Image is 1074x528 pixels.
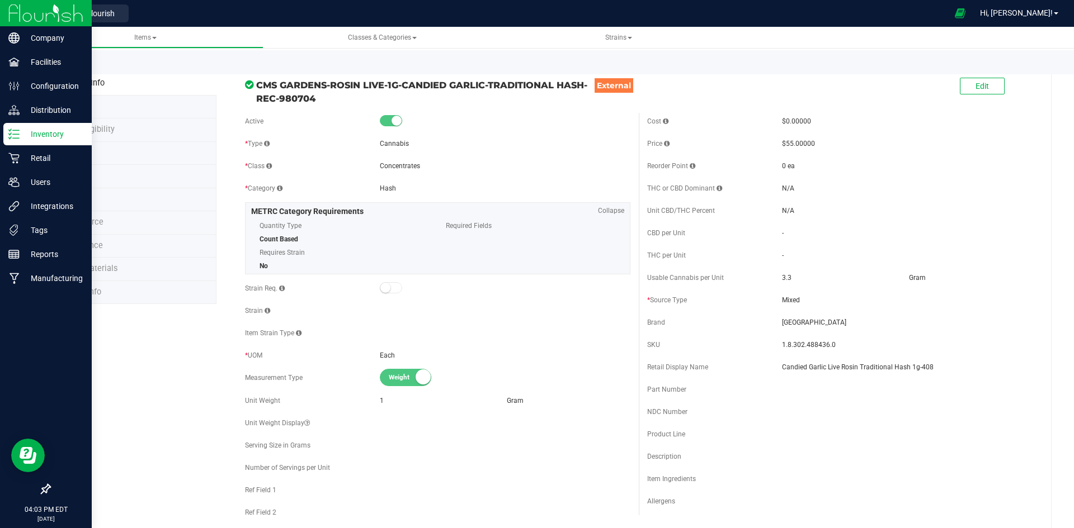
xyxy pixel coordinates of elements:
inline-svg: Company [8,32,20,44]
span: Retail Display Name [647,363,708,371]
i: Custom display text for unit weight (e.g., '1.25 g', '1 gram (0.035 oz)', '1 cookie (10mg THC)') [304,420,310,426]
span: Part Number [647,386,686,393]
span: Unit CBD/THC Percent [647,207,715,215]
p: Manufacturing [20,272,87,285]
span: Item Strain Type [245,329,302,337]
span: Requires Strain [260,244,430,261]
span: $55.00000 [782,140,815,148]
iframe: Resource center [11,439,45,472]
span: Product Line [647,430,685,438]
p: Inventory [20,127,87,141]
span: Collapse [598,206,624,216]
span: Active [245,117,263,125]
span: Source Type [647,296,687,304]
span: Strain Req. [245,284,285,292]
inline-svg: Configuration [8,80,20,92]
p: [DATE] [5,515,87,523]
span: Edit [976,82,989,91]
span: N/A [782,184,794,192]
span: 1 [380,397,384,405]
span: $0.00000 [782,117,811,125]
span: CMS GARDENS-ROSIN LIVE-1G-CANDIED GARLIC-TRADITIONAL HASH-REC-980704 [256,78,597,105]
span: Weight [389,369,439,386]
span: Class [245,162,272,170]
span: Measurement Type [245,374,303,382]
span: Items [134,34,157,41]
span: Reorder Point [647,162,695,170]
inline-svg: Distribution [8,104,20,116]
span: THC per Unit [647,251,686,259]
span: Strains [605,34,632,41]
span: METRC Category Requirements [251,207,364,216]
p: Configuration [20,79,87,93]
span: CBD per Unit [647,229,685,237]
span: Item Ingredients [647,475,696,483]
span: 0 ea [782,162,795,170]
span: In Sync [245,79,253,91]
button: Edit [960,78,1005,94]
span: Hi, [PERSON_NAME]! [980,8,1053,17]
span: Type [245,140,270,148]
p: Integrations [20,199,87,213]
span: Brand [647,318,665,326]
span: Ref Field 2 [245,508,276,516]
span: Count Based [260,235,298,243]
inline-svg: Retail [8,153,20,164]
span: Price [647,140,670,148]
span: Mixed [782,295,1033,305]
span: - [782,251,784,259]
span: UOM [245,351,262,359]
inline-svg: Reports [8,249,20,260]
p: Reports [20,248,87,261]
span: Ref Field 1 [245,486,276,494]
inline-svg: Inventory [8,129,20,140]
p: Distribution [20,103,87,117]
span: N/A [782,207,794,215]
span: Candied Garlic Live Rosin Traditional Hash 1g-408 [782,362,1033,372]
inline-svg: Integrations [8,201,20,212]
p: Users [20,175,87,189]
span: SKU [647,341,660,349]
p: 04:03 PM EDT [5,505,87,515]
span: Description [647,453,681,460]
span: 1.8.302.488436.0 [782,340,1033,350]
inline-svg: Tags [8,225,20,236]
span: Gram [909,274,926,282]
span: NDC Number [647,408,687,416]
span: Gram [507,397,524,405]
inline-svg: Facilities [8,56,20,68]
span: Each [380,351,395,359]
inline-svg: Manufacturing [8,273,20,284]
span: Quantity Type [260,217,430,234]
span: External [595,78,633,93]
p: Retail [20,151,87,165]
span: 3.3 [782,274,792,282]
span: Usable Cannabis per Unit [647,274,724,282]
span: Cost [647,117,668,125]
span: Allergens [647,497,675,505]
span: Classes & Categories [348,34,417,41]
span: Strain [245,307,270,315]
span: Hash [380,184,396,192]
span: [GEOGRAPHIC_DATA] [782,317,1033,327]
span: Category [245,184,282,192]
p: Facilities [20,55,87,69]
span: - [782,229,784,237]
span: THC or CBD Dominant [647,184,722,192]
inline-svg: Users [8,177,20,188]
span: Required Fields [446,217,616,234]
span: No [260,262,268,270]
span: Unit Weight Display [245,419,310,427]
span: Number of Servings per Unit [245,464,330,472]
span: Unit Weight [245,397,280,405]
span: Serving Size in Grams [245,441,310,449]
span: Open Ecommerce Menu [948,2,973,24]
p: Company [20,31,87,45]
p: Tags [20,223,87,237]
span: Concentrates [380,162,420,170]
span: Cannabis [380,140,409,148]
